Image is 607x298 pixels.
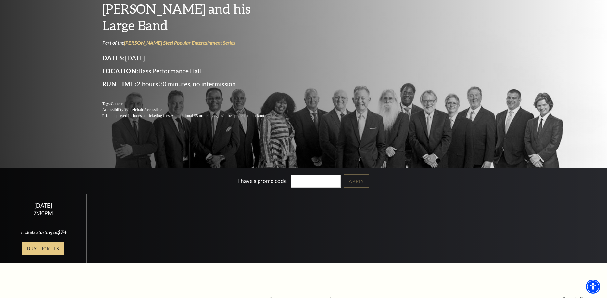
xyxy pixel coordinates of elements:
p: Price displayed includes all ticketing fees. [102,113,281,119]
a: Irwin Steel Popular Entertainment Series - open in a new tab [124,40,235,46]
span: Location: [102,67,139,75]
label: I have a promo code [238,177,287,184]
span: Wheelchair Accessible [124,107,161,112]
span: $74 [57,229,66,235]
span: Run Time: [102,80,137,88]
div: Tickets starting at [8,229,79,236]
div: 7:30PM [8,210,79,216]
span: Concert [111,101,124,106]
span: An additional $5 order charge will be applied at checkout. [171,113,265,118]
p: Part of the [102,39,281,46]
h3: [PERSON_NAME] and his Large Band [102,0,281,33]
p: [DATE] [102,53,281,63]
div: Accessibility Menu [586,280,600,294]
span: Dates: [102,54,125,62]
a: Buy Tickets [22,242,64,255]
p: 2 hours 30 minutes, no intermission [102,79,281,89]
p: Bass Performance Hall [102,66,281,76]
p: Tags: [102,101,281,107]
div: [DATE] [8,202,79,209]
p: Accessibility: [102,107,281,113]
